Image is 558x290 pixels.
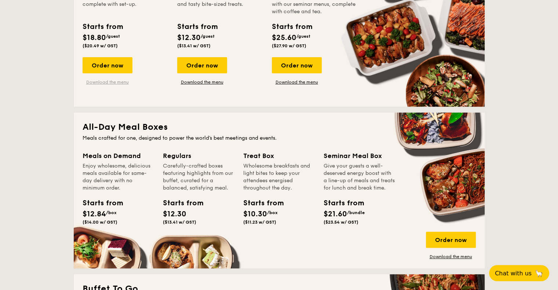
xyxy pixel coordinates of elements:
[177,57,227,73] div: Order now
[495,270,532,277] span: Chat with us
[163,151,234,161] div: Regulars
[83,57,132,73] div: Order now
[83,21,123,32] div: Starts from
[324,210,347,219] span: $21.60
[163,220,196,225] span: ($13.41 w/ GST)
[106,34,120,39] span: /guest
[177,21,217,32] div: Starts from
[243,151,315,161] div: Treat Box
[324,198,357,209] div: Starts from
[83,43,118,48] span: ($20.49 w/ GST)
[201,34,215,39] span: /guest
[324,162,395,192] div: Give your guests a well-deserved energy boost with a line-up of meals and treats for lunch and br...
[243,210,267,219] span: $10.30
[83,33,106,42] span: $18.80
[243,162,315,192] div: Wholesome breakfasts and light bites to keep your attendees energised throughout the day.
[324,220,358,225] span: ($23.54 w/ GST)
[272,79,322,85] a: Download the menu
[83,79,132,85] a: Download the menu
[106,210,117,215] span: /box
[83,151,154,161] div: Meals on Demand
[324,151,395,161] div: Seminar Meal Box
[243,198,276,209] div: Starts from
[535,269,543,278] span: 🦙
[426,232,476,248] div: Order now
[489,265,549,281] button: Chat with us🦙
[83,220,117,225] span: ($14.00 w/ GST)
[296,34,310,39] span: /guest
[177,43,211,48] span: ($13.41 w/ GST)
[177,79,227,85] a: Download the menu
[272,21,312,32] div: Starts from
[163,162,234,192] div: Carefully-crafted boxes featuring highlights from our buffet, curated for a balanced, satisfying ...
[83,121,476,133] h2: All-Day Meal Boxes
[163,198,196,209] div: Starts from
[272,33,296,42] span: $25.60
[243,220,276,225] span: ($11.23 w/ GST)
[267,210,278,215] span: /box
[347,210,365,215] span: /bundle
[426,254,476,260] a: Download the menu
[163,210,186,219] span: $12.30
[83,210,106,219] span: $12.84
[272,43,306,48] span: ($27.90 w/ GST)
[83,135,476,142] div: Meals crafted for one, designed to power the world's best meetings and events.
[177,33,201,42] span: $12.30
[83,198,116,209] div: Starts from
[83,162,154,192] div: Enjoy wholesome, delicious meals available for same-day delivery with no minimum order.
[272,57,322,73] div: Order now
